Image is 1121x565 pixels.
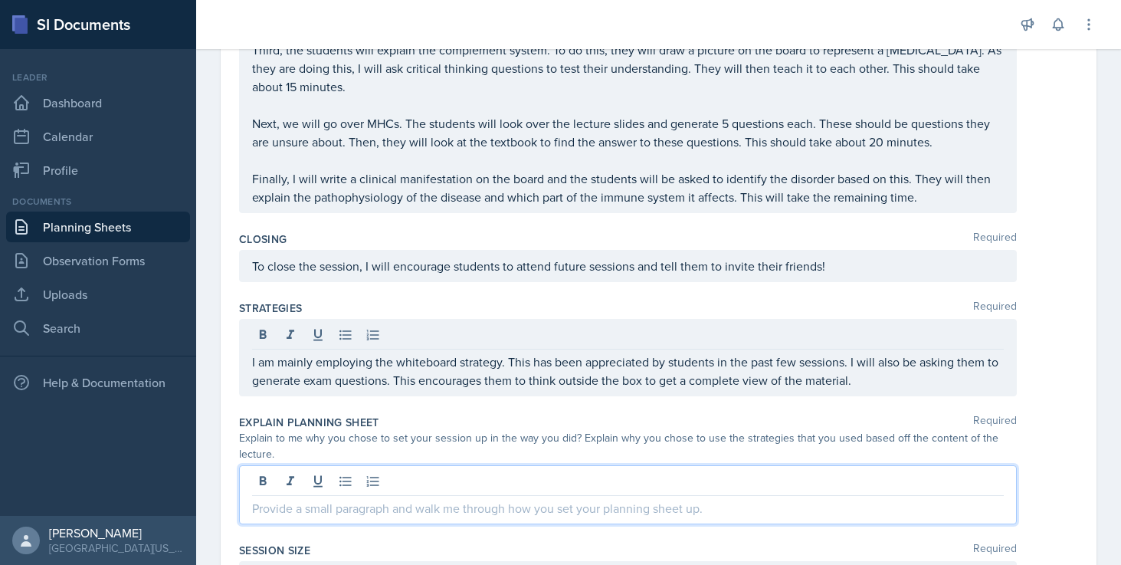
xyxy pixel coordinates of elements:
div: [GEOGRAPHIC_DATA][US_STATE] [49,540,184,556]
span: Required [973,232,1017,247]
label: Strategies [239,301,303,316]
label: Closing [239,232,287,247]
div: [PERSON_NAME] [49,525,184,540]
span: Required [973,543,1017,558]
p: Next, we will go over MHCs. The students will look over the lecture slides and generate 5 questio... [252,114,1004,151]
div: Documents [6,195,190,209]
div: Help & Documentation [6,367,190,398]
p: To close the session, I will encourage students to attend future sessions and tell them to invite... [252,257,1004,275]
p: Third, the students will explain the complement system. To do this, they will draw a picture on t... [252,41,1004,96]
a: Search [6,313,190,343]
div: Leader [6,71,190,84]
p: I am mainly employing the whiteboard strategy. This has been appreciated by students in the past ... [252,353,1004,389]
span: Required [973,301,1017,316]
label: Session Size [239,543,310,558]
a: Profile [6,155,190,186]
div: Explain to me why you chose to set your session up in the way you did? Explain why you chose to u... [239,430,1017,462]
label: Explain Planning Sheet [239,415,379,430]
a: Uploads [6,279,190,310]
span: Required [973,415,1017,430]
a: Observation Forms [6,245,190,276]
a: Dashboard [6,87,190,118]
a: Calendar [6,121,190,152]
p: Finally, I will write a clinical manifestation on the board and the students will be asked to ide... [252,169,1004,206]
a: Planning Sheets [6,212,190,242]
